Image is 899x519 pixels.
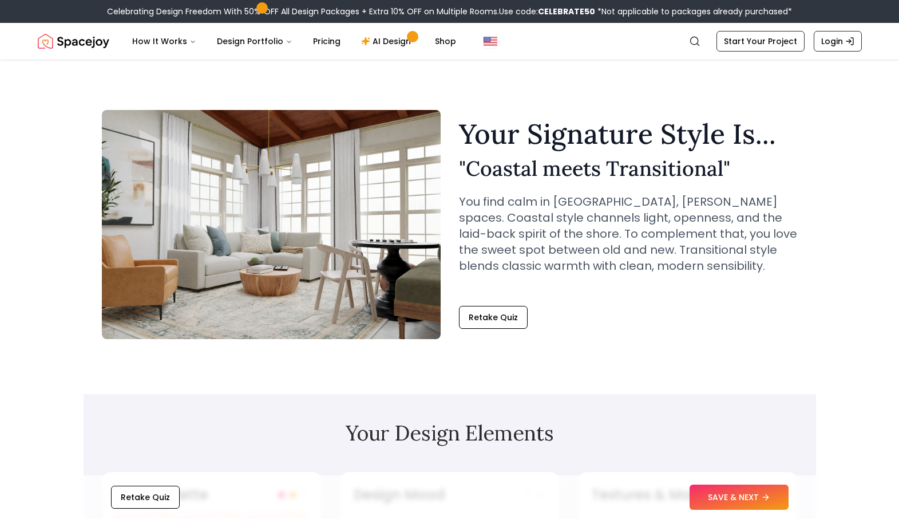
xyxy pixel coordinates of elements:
div: Celebrating Design Freedom With 50% OFF All Design Packages + Extra 10% OFF on Multiple Rooms. [107,6,792,17]
nav: Main [123,30,465,53]
img: United States [484,34,497,48]
a: Pricing [304,30,350,53]
button: How It Works [123,30,205,53]
span: *Not applicable to packages already purchased* [595,6,792,17]
button: Design Portfolio [208,30,302,53]
h2: Your Design Elements [102,422,798,445]
a: Spacejoy [38,30,109,53]
a: Shop [426,30,465,53]
nav: Global [38,23,862,60]
h2: " Coastal meets Transitional " [459,157,798,180]
a: Start Your Project [716,31,805,52]
button: Retake Quiz [459,306,528,329]
a: Login [814,31,862,52]
h1: Your Signature Style Is... [459,120,798,148]
b: CELEBRATE50 [538,6,595,17]
img: Coastal meets Transitional Style Example [102,110,441,339]
button: Retake Quiz [111,486,180,509]
p: You find calm in [GEOGRAPHIC_DATA], [PERSON_NAME] spaces. Coastal style channels light, openness,... [459,194,798,274]
a: AI Design [352,30,423,53]
button: SAVE & NEXT [690,485,789,510]
span: Use code: [499,6,595,17]
img: Spacejoy Logo [38,30,109,53]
